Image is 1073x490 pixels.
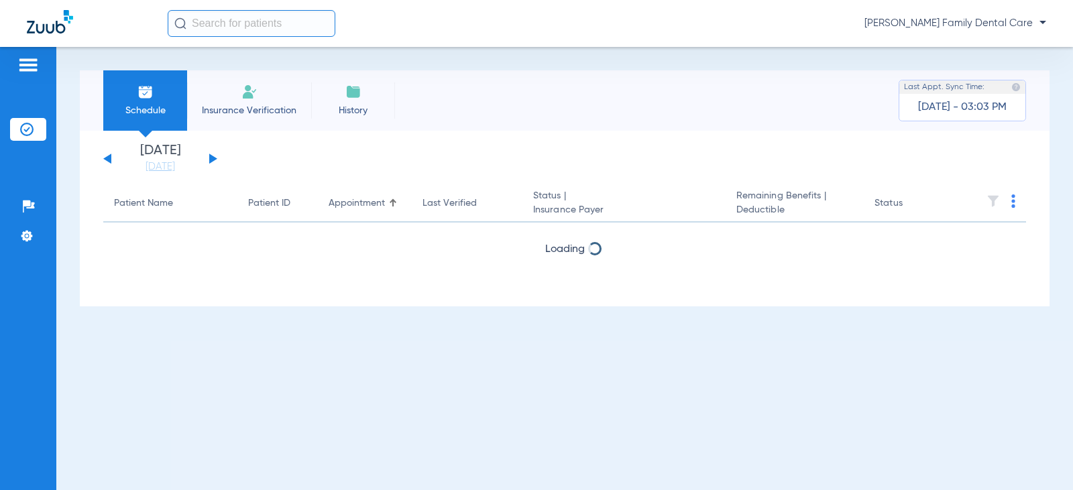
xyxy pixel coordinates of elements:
img: last sync help info [1011,82,1021,92]
img: Zuub Logo [27,10,73,34]
th: Status | [522,185,726,223]
span: Loading [545,244,585,255]
div: Appointment [329,196,385,210]
a: [DATE] [120,160,201,174]
span: [DATE] - 03:03 PM [918,101,1007,114]
div: Patient Name [114,196,173,210]
div: Patient Name [114,196,227,210]
img: Schedule [137,84,154,100]
span: [PERSON_NAME] Family Dental Care [864,17,1046,30]
span: Last Appt. Sync Time: [904,80,984,94]
img: hamburger-icon [17,57,39,73]
span: Deductible [736,203,853,217]
img: filter.svg [986,194,1000,208]
div: Last Verified [422,196,512,210]
div: Appointment [329,196,401,210]
div: Patient ID [248,196,290,210]
img: Manual Insurance Verification [241,84,258,100]
img: History [345,84,361,100]
div: Patient ID [248,196,307,210]
span: History [321,104,385,117]
li: [DATE] [120,144,201,174]
span: Insurance Payer [533,203,715,217]
img: group-dot-blue.svg [1011,194,1015,208]
input: Search for patients [168,10,335,37]
div: Last Verified [422,196,477,210]
th: Remaining Benefits | [726,185,864,223]
span: Insurance Verification [197,104,301,117]
th: Status [864,185,954,223]
span: Schedule [113,104,177,117]
img: Search Icon [174,17,186,29]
